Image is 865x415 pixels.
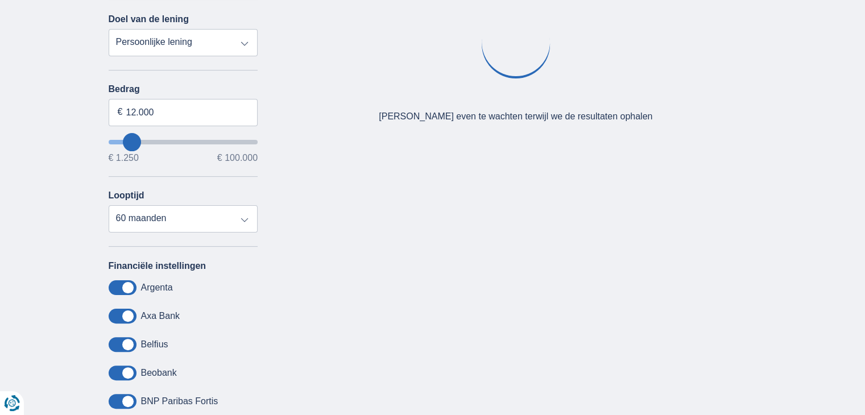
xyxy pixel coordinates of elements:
[141,368,177,378] label: Beobank
[141,311,180,321] label: Axa Bank
[109,14,189,24] label: Doel van de lening
[141,396,218,406] label: BNP Paribas Fortis
[109,140,258,144] input: wantToBorrow
[109,261,206,271] label: Financiële instellingen
[109,153,139,163] span: € 1.250
[118,106,123,119] span: €
[109,190,144,201] label: Looptijd
[379,110,652,123] div: [PERSON_NAME] even te wachten terwijl we de resultaten ophalen
[217,153,258,163] span: € 100.000
[141,283,173,293] label: Argenta
[141,339,168,350] label: Belfius
[109,84,258,94] label: Bedrag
